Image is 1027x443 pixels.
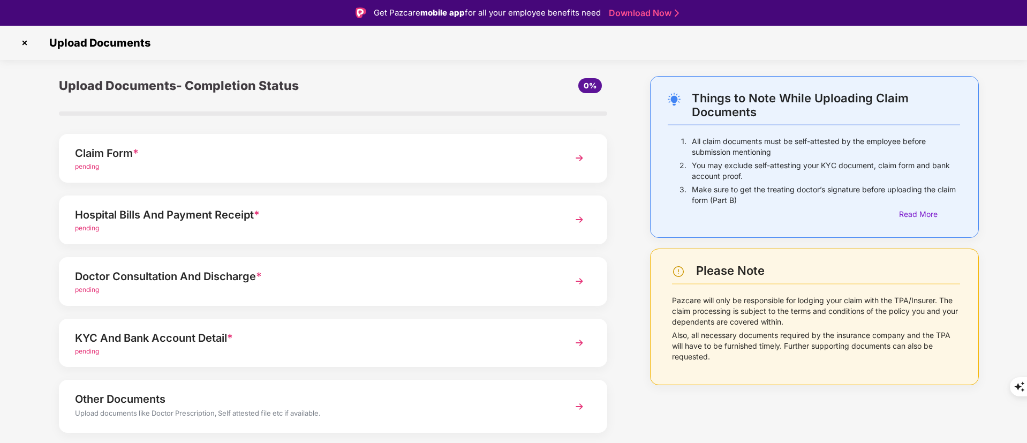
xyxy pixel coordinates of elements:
img: svg+xml;base64,PHN2ZyBpZD0iTmV4dCIgeG1sbnM9Imh0dHA6Ly93d3cudzMub3JnLzIwMDAvc3ZnIiB3aWR0aD0iMzYiIG... [570,210,589,229]
div: Please Note [696,264,960,278]
div: Doctor Consultation And Discharge [75,268,548,285]
img: svg+xml;base64,PHN2ZyB4bWxucz0iaHR0cDovL3d3dy53My5vcmcvMjAwMC9zdmciIHdpZHRoPSIyNC4wOTMiIGhlaWdodD... [668,93,681,106]
div: Upload Documents- Completion Status [59,76,425,95]
div: Read More [899,208,960,220]
span: pending [75,224,99,232]
span: 0% [584,81,596,90]
p: Also, all necessary documents required by the insurance company and the TPA will have to be furni... [672,330,960,362]
img: Logo [356,7,366,18]
span: pending [75,162,99,170]
div: Upload documents like Doctor Prescription, Self attested file etc if available. [75,408,548,422]
div: Other Documents [75,391,548,408]
div: Claim Form [75,145,548,162]
img: svg+xml;base64,PHN2ZyBpZD0iTmV4dCIgeG1sbnM9Imh0dHA6Ly93d3cudzMub3JnLzIwMDAvc3ZnIiB3aWR0aD0iMzYiIG... [570,272,589,291]
img: svg+xml;base64,PHN2ZyBpZD0iQ3Jvc3MtMzJ4MzIiIHhtbG5zPSJodHRwOi8vd3d3LnczLm9yZy8yMDAwL3N2ZyIgd2lkdG... [16,34,33,51]
div: KYC And Bank Account Detail [75,329,548,347]
img: svg+xml;base64,PHN2ZyBpZD0iTmV4dCIgeG1sbnM9Imh0dHA6Ly93d3cudzMub3JnLzIwMDAvc3ZnIiB3aWR0aD0iMzYiIG... [570,148,589,168]
p: You may exclude self-attesting your KYC document, claim form and bank account proof. [692,160,960,182]
div: Things to Note While Uploading Claim Documents [692,91,960,119]
p: 1. [681,136,686,157]
strong: mobile app [420,7,465,18]
div: Hospital Bills And Payment Receipt [75,206,548,223]
a: Download Now [609,7,676,19]
span: Upload Documents [39,36,156,49]
img: svg+xml;base64,PHN2ZyBpZD0iTmV4dCIgeG1sbnM9Imh0dHA6Ly93d3cudzMub3JnLzIwMDAvc3ZnIiB3aWR0aD0iMzYiIG... [570,397,589,416]
p: Make sure to get the treating doctor’s signature before uploading the claim form (Part B) [692,184,960,206]
img: svg+xml;base64,PHN2ZyBpZD0iV2FybmluZ18tXzI0eDI0IiBkYXRhLW5hbWU9Ildhcm5pbmcgLSAyNHgyNCIgeG1sbnM9Im... [672,265,685,278]
p: 2. [679,160,686,182]
img: svg+xml;base64,PHN2ZyBpZD0iTmV4dCIgeG1sbnM9Imh0dHA6Ly93d3cudzMub3JnLzIwMDAvc3ZnIiB3aWR0aD0iMzYiIG... [570,333,589,352]
p: All claim documents must be self-attested by the employee before submission mentioning [692,136,960,157]
span: pending [75,347,99,355]
p: 3. [679,184,686,206]
img: Stroke [675,7,679,19]
p: Pazcare will only be responsible for lodging your claim with the TPA/Insurer. The claim processin... [672,295,960,327]
div: Get Pazcare for all your employee benefits need [374,6,601,19]
span: pending [75,286,99,294]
